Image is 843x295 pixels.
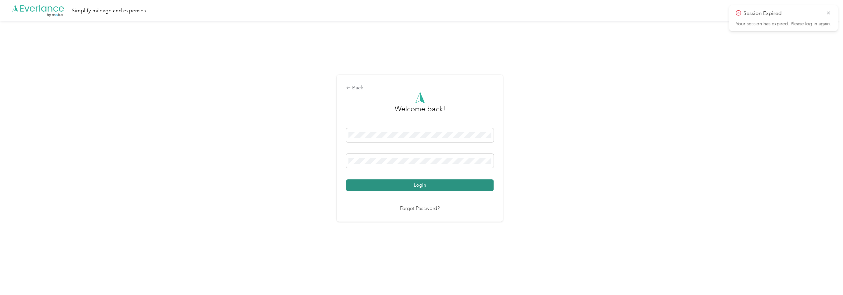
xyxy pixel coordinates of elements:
button: Login [346,179,494,191]
iframe: Everlance-gr Chat Button Frame [806,258,843,295]
div: Back [346,84,494,92]
h3: greeting [395,103,445,121]
p: Your session has expired. Please log in again. [736,21,831,27]
a: Forgot Password? [400,205,440,213]
p: Session Expired [743,9,821,18]
div: Simplify mileage and expenses [72,7,146,15]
